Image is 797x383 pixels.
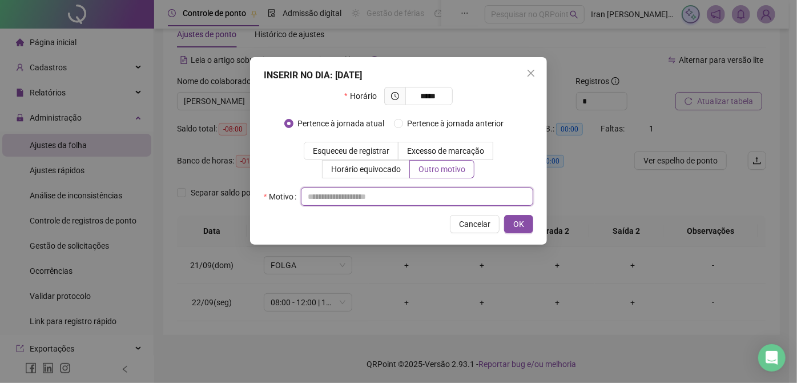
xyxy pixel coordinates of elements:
[407,146,484,155] span: Excesso de marcação
[526,69,536,78] span: close
[293,117,389,130] span: Pertence à jornada atual
[504,215,533,233] button: OK
[459,218,490,230] span: Cancelar
[264,187,301,206] label: Motivo
[450,215,500,233] button: Cancelar
[418,165,465,174] span: Outro motivo
[403,117,509,130] span: Pertence à jornada anterior
[313,146,389,155] span: Esqueceu de registrar
[513,218,524,230] span: OK
[264,69,533,82] div: INSERIR NO DIA : [DATE]
[331,165,401,174] span: Horário equivocado
[391,92,399,100] span: clock-circle
[344,87,384,105] label: Horário
[522,64,540,82] button: Close
[758,344,786,372] div: Open Intercom Messenger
